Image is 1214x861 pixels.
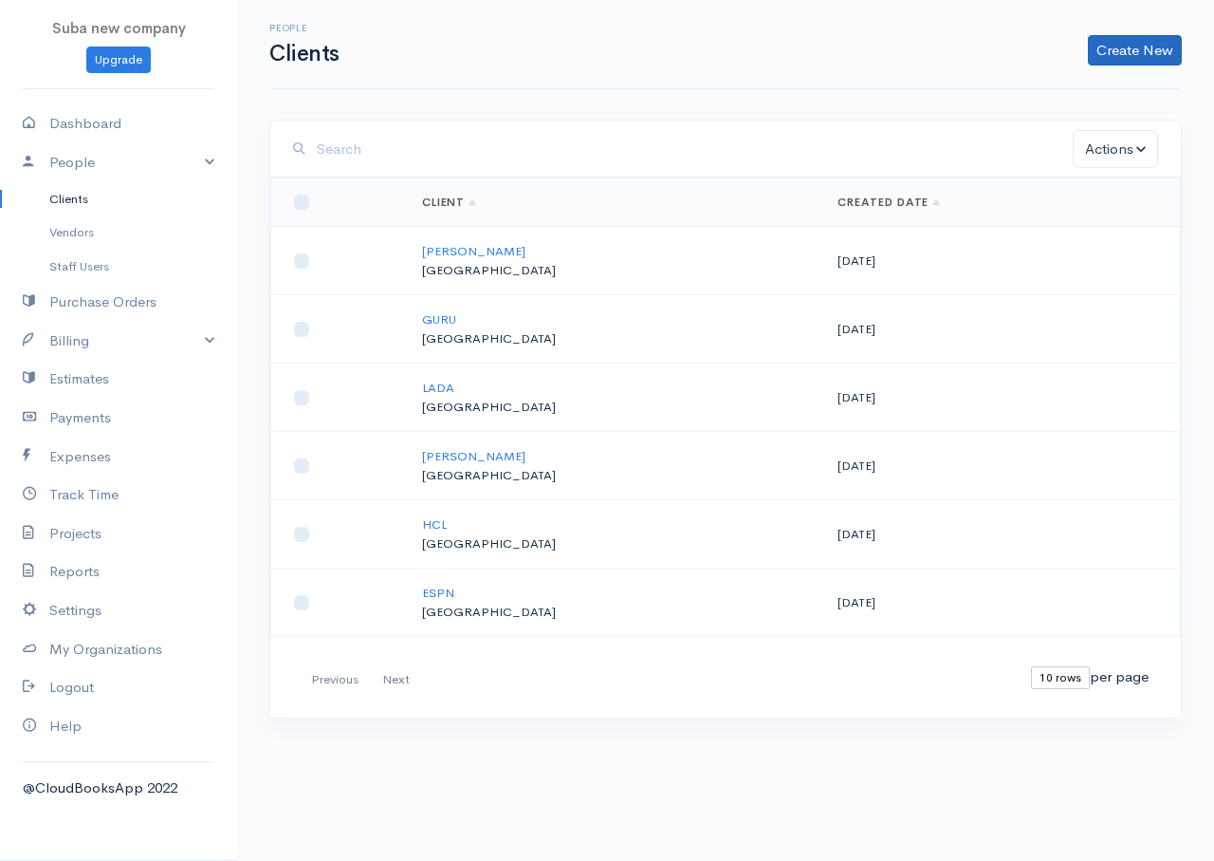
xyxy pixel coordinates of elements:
[422,466,807,485] p: [GEOGRAPHIC_DATA]
[1073,130,1158,169] button: Actions
[86,47,151,74] a: Upgrade
[317,130,1073,169] input: Search
[822,295,1181,364] td: [DATE]
[422,195,477,210] a: Client
[822,227,1181,295] td: [DATE]
[52,19,186,37] span: Suba new company
[822,500,1181,569] td: [DATE]
[422,311,456,328] a: GURU
[822,432,1181,500] td: [DATE]
[269,23,340,33] h6: People
[1031,666,1149,694] div: per page
[422,603,807,622] p: [GEOGRAPHIC_DATA]
[837,195,941,210] a: Created Date
[422,261,807,280] p: [GEOGRAPHIC_DATA]
[422,380,454,396] a: LADA
[822,364,1181,432] td: [DATE]
[822,569,1181,637] td: [DATE]
[1088,35,1182,66] a: Create New
[422,398,807,417] p: [GEOGRAPHIC_DATA]
[422,585,454,601] a: ESPN
[422,329,807,348] p: [GEOGRAPHIC_DATA]
[422,516,447,533] a: HCL
[422,243,525,259] a: [PERSON_NAME]
[23,777,214,799] div: @CloudBooksApp 2022
[422,448,525,464] a: [PERSON_NAME]
[269,42,340,66] h1: Clients
[422,534,807,553] p: [GEOGRAPHIC_DATA]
